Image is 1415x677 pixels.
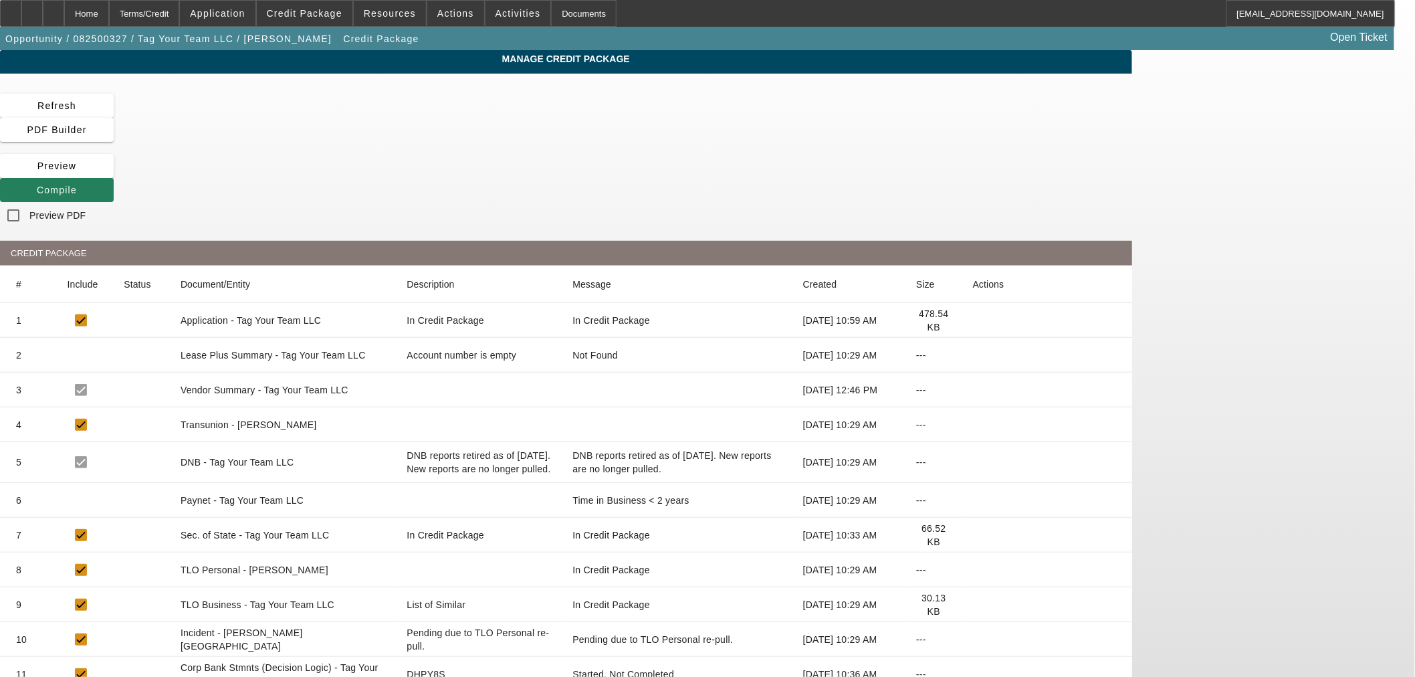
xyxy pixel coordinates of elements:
mat-cell: [DATE] 10:29 AM [792,587,905,622]
mat-cell: 30.13 KB [905,587,962,622]
span: PDF Builder [27,124,86,135]
span: Activities [496,8,541,19]
span: Manage Credit Package [10,54,1122,64]
button: Credit Package [340,27,422,51]
mat-header-cell: Size [905,266,962,303]
mat-cell: In Credit Package [566,303,792,338]
button: Resources [354,1,426,26]
mat-cell: Time in Business < 2 years [566,483,792,518]
label: Preview PDF [27,209,86,222]
mat-cell: null [566,373,792,407]
mat-cell: [DATE] 12:46 PM [792,373,905,407]
mat-header-cell: Document/Entity [170,266,397,303]
mat-cell: Lease Plus Summary - Tag Your Team LLC [170,338,397,373]
mat-cell: --- [905,622,962,657]
mat-cell: --- [905,442,962,483]
mat-cell: [DATE] 10:29 AM [792,407,905,442]
mat-cell: Incident - [PERSON_NAME][GEOGRAPHIC_DATA] [170,622,397,657]
mat-cell: List of Similar [397,587,566,622]
button: Activities [485,1,551,26]
mat-cell: --- [905,373,962,407]
mat-cell: DNB reports retired as of June 26, 2025. New reports are no longer pulled. [566,442,792,483]
span: Compile [37,185,77,195]
mat-cell: null [397,373,566,407]
mat-cell: [DATE] 10:59 AM [792,303,905,338]
mat-cell: In Credit Package [397,303,566,338]
mat-cell: Pending due to TLO Personal re-pull. [566,622,792,657]
button: Credit Package [257,1,352,26]
mat-cell: In Credit Package [566,587,792,622]
span: Preview [37,161,77,171]
mat-header-cell: Created [792,266,905,303]
mat-cell: Transunion - [PERSON_NAME] [170,407,397,442]
mat-cell: Account number is empty [397,338,566,373]
span: Application [190,8,245,19]
mat-cell: --- [905,483,962,518]
mat-header-cell: Status [113,266,170,303]
mat-cell: DNB - Tag Your Team LLC [170,442,397,483]
mat-cell: DNB reports retired as of June 26, 2025. New reports are no longer pulled. [397,442,566,483]
mat-cell: [DATE] 10:29 AM [792,622,905,657]
mat-cell: In Credit Package [566,518,792,553]
mat-cell: [DATE] 10:33 AM [792,518,905,553]
span: Opportunity / 082500327 / Tag Your Team LLC / [PERSON_NAME] [5,33,332,44]
span: Refresh [37,100,76,111]
mat-header-cell: Description [397,266,566,303]
a: Open Ticket [1325,26,1393,49]
mat-cell: Pending due to TLO Personal re-pull. [397,622,566,657]
mat-cell: --- [905,338,962,373]
span: Actions [437,8,474,19]
mat-header-cell: Include [57,266,114,303]
mat-cell: [DATE] 10:29 AM [792,483,905,518]
mat-cell: In Credit Package [397,518,566,553]
span: Resources [364,8,416,19]
mat-cell: Application - Tag Your Team LLC [170,303,397,338]
mat-cell: --- [905,407,962,442]
mat-cell: In Credit Package [566,553,792,587]
mat-header-cell: Message [566,266,792,303]
mat-cell: 66.52 KB [905,518,962,553]
mat-cell: TLO Personal - [PERSON_NAME] [170,553,397,587]
mat-cell: 478.54 KB [905,303,962,338]
mat-cell: [DATE] 10:29 AM [792,553,905,587]
mat-cell: [DATE] 10:29 AM [792,338,905,373]
mat-cell: Paynet - Tag Your Team LLC [170,483,397,518]
mat-header-cell: Actions [962,266,1132,303]
mat-cell: [DATE] 10:29 AM [792,442,905,483]
button: Application [180,1,255,26]
span: Credit Package [267,8,342,19]
button: Actions [427,1,484,26]
mat-cell: Not Found [566,338,792,373]
mat-cell: Sec. of State - Tag Your Team LLC [170,518,397,553]
mat-cell: --- [905,553,962,587]
span: Credit Package [343,33,419,44]
mat-cell: Vendor Summary - Tag Your Team LLC [170,373,397,407]
mat-cell: TLO Business - Tag Your Team LLC [170,587,397,622]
